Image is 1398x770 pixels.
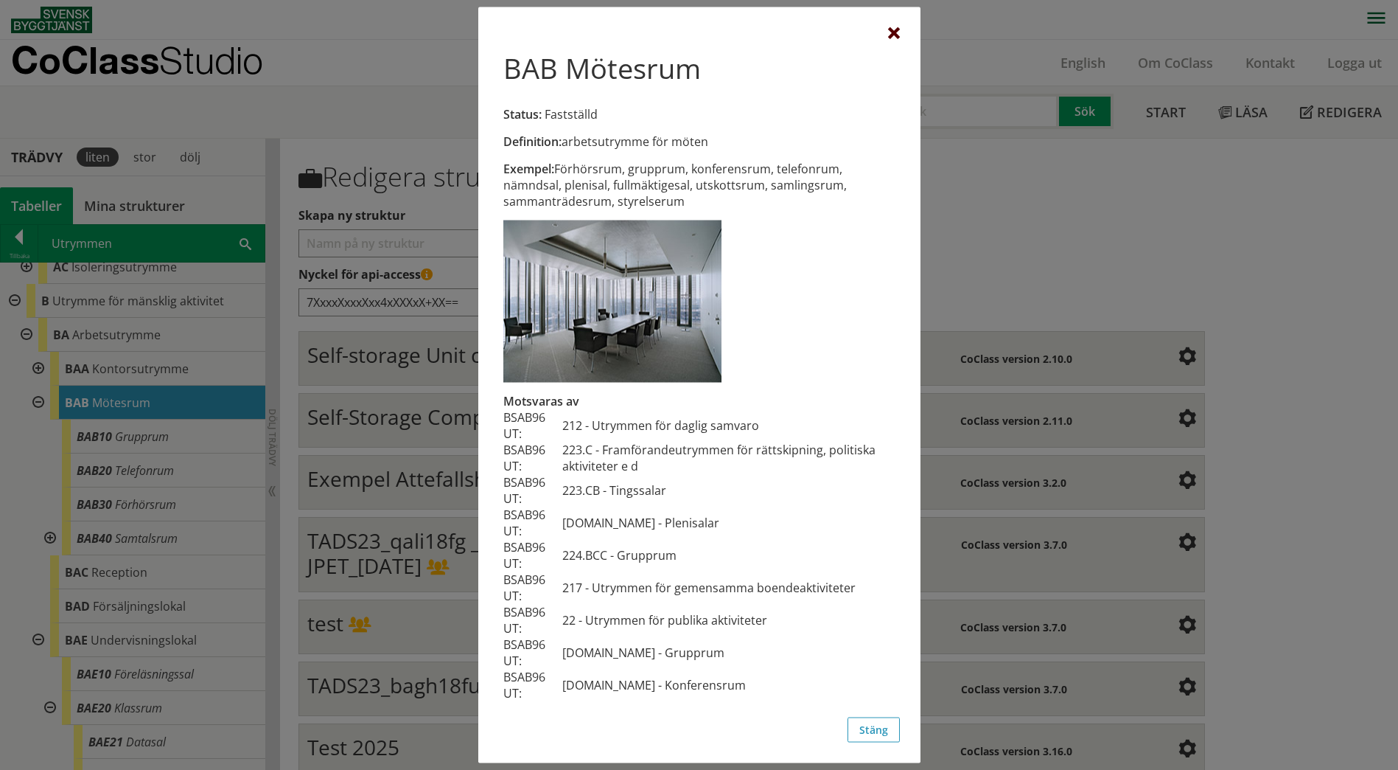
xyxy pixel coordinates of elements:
[562,604,895,637] td: 22 - Utrymmen för publika aktiviteter
[562,507,895,539] td: [DOMAIN_NAME] - Plenisalar
[503,221,721,383] img: bab-motesrum.jpg
[503,507,562,539] td: BSAB96 UT:
[847,718,900,743] button: Stäng
[503,52,701,84] h1: BAB Mötesrum
[503,161,895,209] div: Förhörsrum, grupprum, konferensrum, telefonrum, nämndsal, plenisal, fullmäktigesal, utskottsrum, ...
[503,474,562,507] td: BSAB96 UT:
[562,539,895,572] td: 224.BCC - Grupprum
[503,604,562,637] td: BSAB96 UT:
[562,572,895,604] td: 217 - Utrymmen för gemensamma boendeaktiviteter
[503,409,562,442] td: BSAB96 UT:
[562,474,895,507] td: 223.CB - Tingssalar
[562,409,895,442] td: 212 - Utrymmen för daglig samvaro
[503,133,562,150] span: Definition:
[503,161,554,177] span: Exempel:
[503,106,542,122] span: Status:
[503,133,895,150] div: arbetsutrymme för möten
[503,669,562,701] td: BSAB96 UT:
[503,637,562,669] td: BSAB96 UT:
[503,442,562,474] td: BSAB96 UT:
[503,539,562,572] td: BSAB96 UT:
[503,393,579,409] span: Motsvaras av
[562,442,895,474] td: 223.C - Framförandeutrymmen för rättskipning, politiska aktiviteter e d
[562,669,895,701] td: [DOMAIN_NAME] - Konferensrum
[545,106,598,122] span: Fastställd
[503,572,562,604] td: BSAB96 UT:
[562,637,895,669] td: [DOMAIN_NAME] - Grupprum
